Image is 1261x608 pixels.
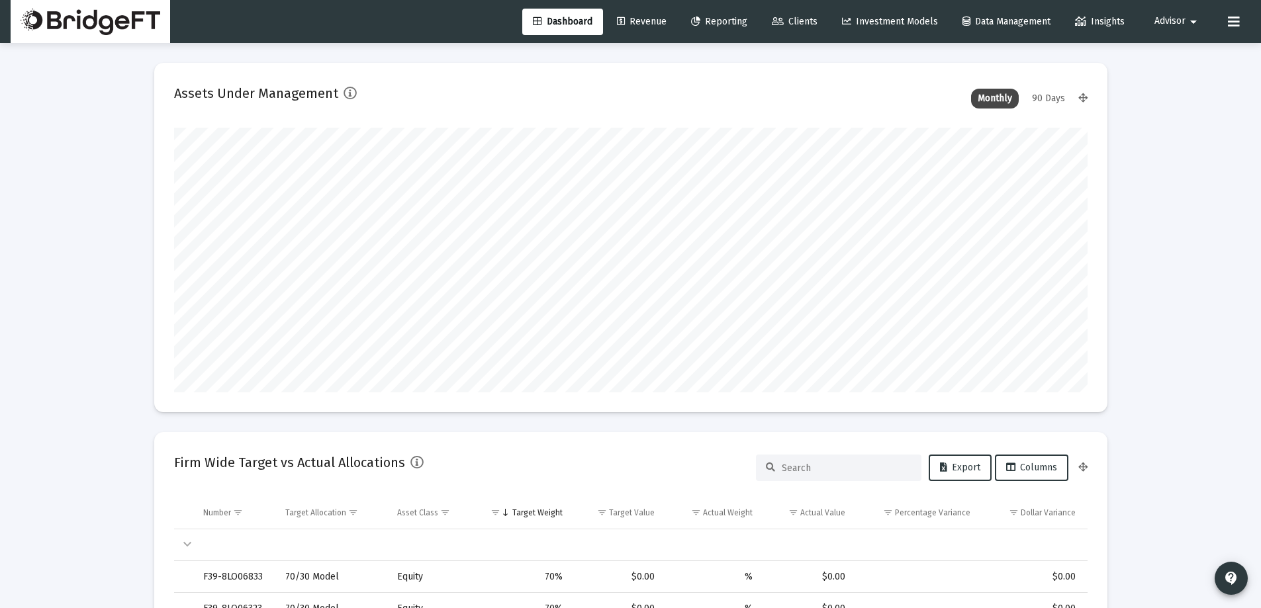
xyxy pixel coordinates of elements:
[703,507,753,518] div: Actual Weight
[1021,507,1076,518] div: Dollar Variance
[989,570,1075,584] div: $0.00
[691,16,747,27] span: Reporting
[673,570,753,584] div: %
[1075,16,1125,27] span: Insights
[800,507,845,518] div: Actual Value
[388,561,475,593] td: Equity
[194,497,277,529] td: Column Number
[276,561,388,593] td: 70/30 Model
[174,452,405,473] h2: Firm Wide Target vs Actual Allocations
[533,16,592,27] span: Dashboard
[233,507,243,517] span: Show filter options for column 'Number'
[597,507,607,517] span: Show filter options for column 'Target Value'
[581,570,655,584] div: $0.00
[285,507,346,518] div: Target Allocation
[1025,89,1072,109] div: 90 Days
[980,497,1087,529] td: Column Dollar Variance
[761,9,828,35] a: Clients
[771,570,845,584] div: $0.00
[680,9,758,35] a: Reporting
[490,507,500,517] span: Show filter options for column 'Target Weight'
[174,529,194,561] td: Collapse
[762,497,854,529] td: Column Actual Value
[21,9,160,35] img: Dashboard
[895,507,970,518] div: Percentage Variance
[194,561,277,593] td: F39-8LO06833
[203,507,231,518] div: Number
[440,507,450,517] span: Show filter options for column 'Asset Class'
[691,507,701,517] span: Show filter options for column 'Actual Weight'
[483,570,563,584] div: 70%
[664,497,762,529] td: Column Actual Weight
[1006,462,1057,473] span: Columns
[929,455,992,481] button: Export
[995,455,1068,481] button: Columns
[174,83,338,104] h2: Assets Under Management
[952,9,1061,35] a: Data Management
[522,9,603,35] a: Dashboard
[782,462,911,474] input: Search
[609,507,655,518] div: Target Value
[842,16,938,27] span: Investment Models
[397,507,438,518] div: Asset Class
[348,507,358,517] span: Show filter options for column 'Target Allocation'
[617,16,667,27] span: Revenue
[1139,8,1217,34] button: Advisor
[606,9,677,35] a: Revenue
[962,16,1051,27] span: Data Management
[1154,16,1186,27] span: Advisor
[1064,9,1135,35] a: Insights
[572,497,664,529] td: Column Target Value
[831,9,949,35] a: Investment Models
[1009,507,1019,517] span: Show filter options for column 'Dollar Variance'
[1223,570,1239,586] mat-icon: contact_support
[512,507,563,518] div: Target Weight
[388,497,475,529] td: Column Asset Class
[1186,9,1201,35] mat-icon: arrow_drop_down
[276,497,388,529] td: Column Target Allocation
[474,497,572,529] td: Column Target Weight
[788,507,798,517] span: Show filter options for column 'Actual Value'
[855,497,980,529] td: Column Percentage Variance
[971,89,1019,109] div: Monthly
[883,507,893,517] span: Show filter options for column 'Percentage Variance'
[940,462,980,473] span: Export
[772,16,817,27] span: Clients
